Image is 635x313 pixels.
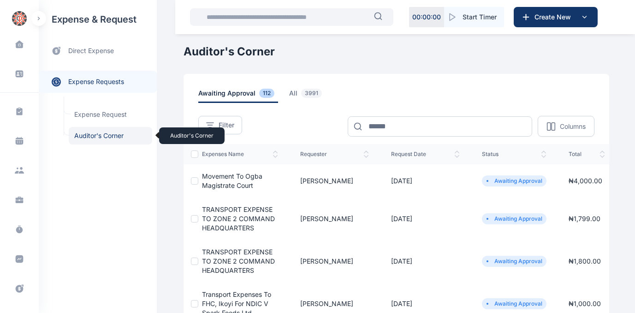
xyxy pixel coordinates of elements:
[69,127,152,144] a: Auditor's CornerAuditor's Corner
[412,12,441,22] p: 00 : 00 : 00
[198,89,289,103] a: awaiting approval112
[380,198,471,240] td: [DATE]
[538,116,594,137] button: Columns
[380,240,471,283] td: [DATE]
[569,257,601,265] span: ₦ 1,800.00
[486,177,543,185] li: Awaiting Approval
[301,89,322,98] span: 3991
[198,116,242,134] button: Filter
[68,46,114,56] span: direct expense
[289,240,380,283] td: [PERSON_NAME]
[259,89,274,98] span: 112
[486,215,543,223] li: Awaiting Approval
[202,248,275,274] a: TRANSPORT EXPENSE TO ZONE 2 COMMAND HEADQUARTERS
[560,122,586,131] p: Columns
[184,44,609,59] h1: Auditor's Corner
[69,127,152,144] span: Auditor's Corner
[39,63,157,93] div: expense requests
[289,164,380,198] td: [PERSON_NAME]
[391,150,460,158] span: request date
[569,177,602,185] span: ₦ 4,000.00
[569,150,605,158] span: total
[202,205,275,232] a: TRANSPORT EXPENSE TO ZONE 2 COMMAND HEADQUARTERS
[531,12,579,22] span: Create New
[444,7,504,27] button: Start Timer
[289,89,337,103] a: all3991
[69,106,152,123] a: Expense Request
[569,300,601,307] span: ₦ 1,000.00
[482,150,546,158] span: status
[39,71,157,93] a: expense requests
[289,89,326,103] span: all
[202,172,262,189] a: Movement to Ogba Magistrate Court
[219,120,234,130] span: Filter
[202,150,278,158] span: expenses Name
[380,164,471,198] td: [DATE]
[463,12,497,22] span: Start Timer
[300,150,369,158] span: Requester
[569,215,600,223] span: ₦ 1,799.00
[514,7,598,27] button: Create New
[39,39,157,63] a: direct expense
[486,300,543,307] li: Awaiting Approval
[198,89,278,103] span: awaiting approval
[486,258,543,265] li: Awaiting Approval
[289,198,380,240] td: [PERSON_NAME]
